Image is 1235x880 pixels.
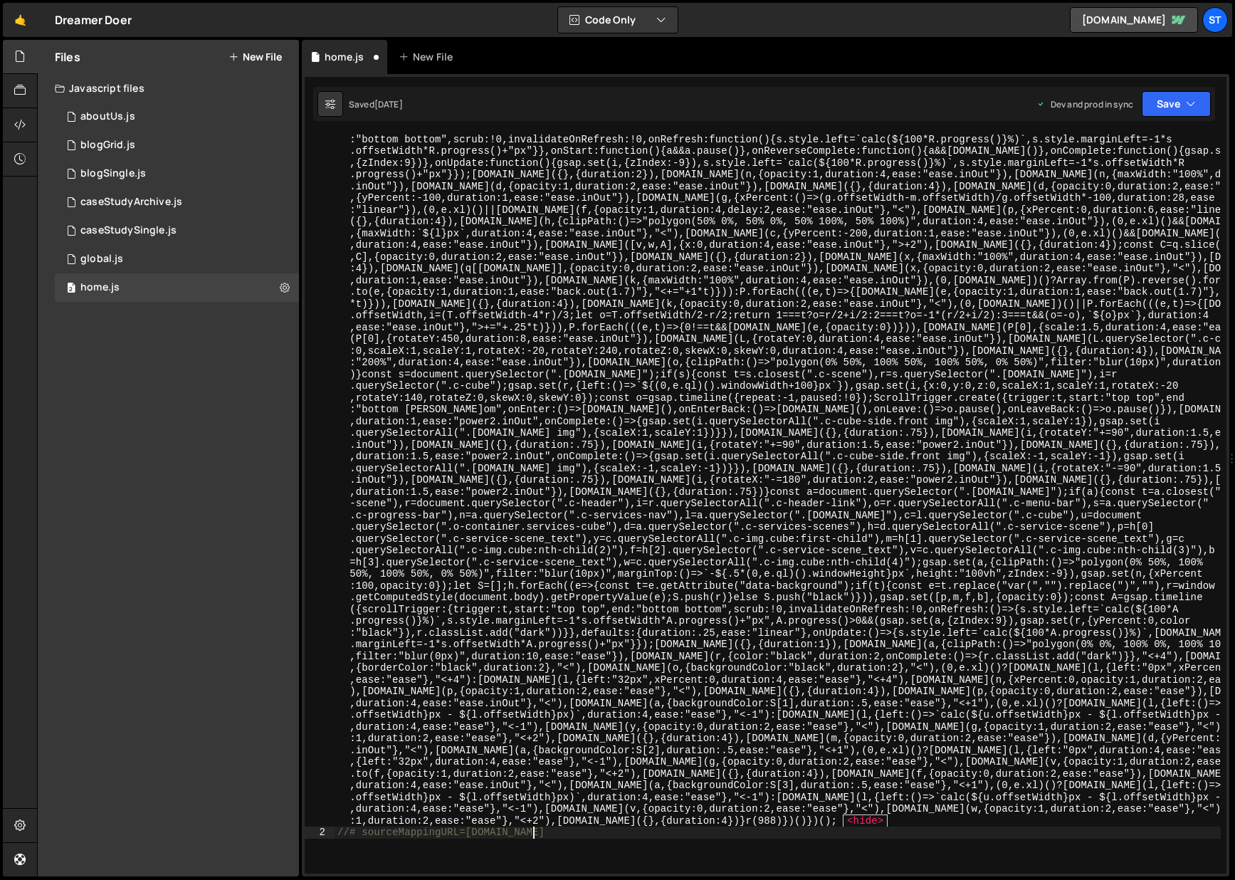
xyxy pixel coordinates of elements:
[55,131,299,159] div: 14607/41073.js
[80,224,177,237] div: caseStudySingle.js
[349,98,403,110] div: Saved
[55,49,80,65] h2: Files
[1036,98,1133,110] div: Dev and prod in sync
[305,827,335,839] div: 2
[3,3,38,37] a: 🤙
[80,110,135,123] div: aboutUs.js
[38,74,299,103] div: Javascript files
[55,245,299,273] div: 14607/37968.js
[843,814,888,828] span: <hide>
[55,273,299,302] div: 14607/37969.js
[80,139,135,152] div: blogGrid.js
[374,98,403,110] div: [DATE]
[399,50,458,64] div: New File
[55,159,299,188] div: 14607/41089.js
[1202,7,1228,33] a: ST
[80,167,146,180] div: blogSingle.js
[55,11,132,28] div: Dreamer Doer
[558,7,678,33] button: Code Only
[67,283,75,295] span: 2
[228,51,282,63] button: New File
[1142,91,1211,117] button: Save
[55,188,299,216] div: 14607/41446.js
[55,216,299,245] div: 14607/41637.js
[325,50,364,64] div: home.js
[1070,7,1198,33] a: [DOMAIN_NAME]
[80,253,123,266] div: global.js
[80,196,182,209] div: caseStudyArchive.js
[80,281,120,294] div: home.js
[55,103,299,131] div: 14607/42624.js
